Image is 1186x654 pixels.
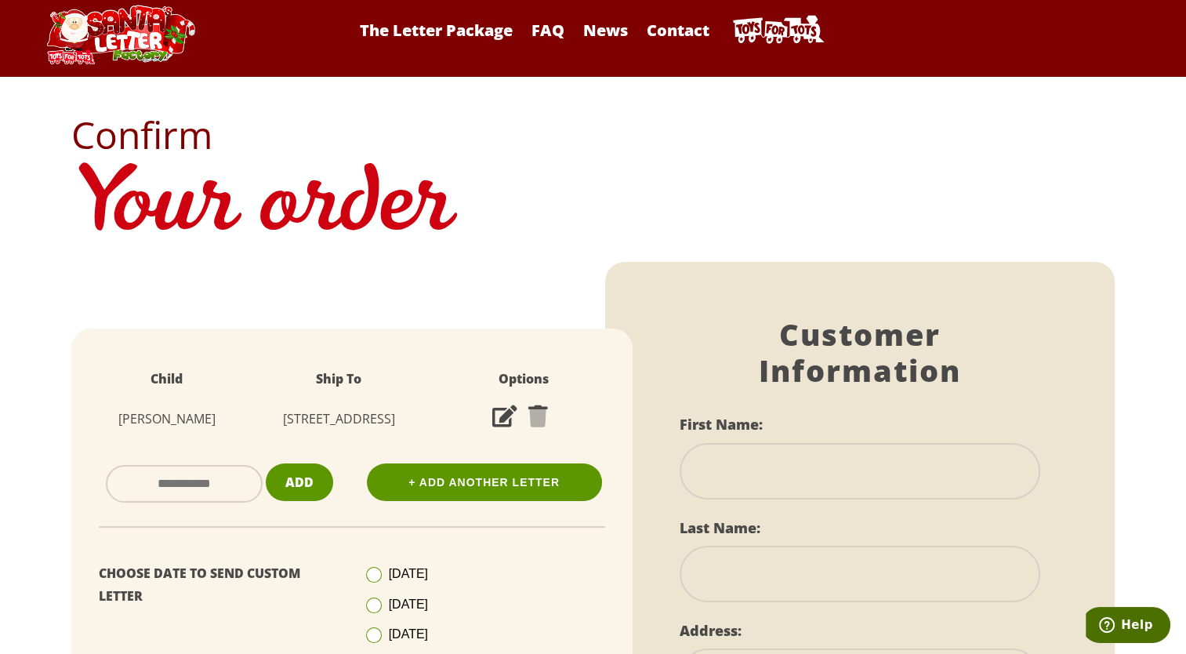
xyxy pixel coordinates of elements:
[389,627,428,641] span: [DATE]
[524,20,572,41] a: FAQ
[42,5,198,64] img: Santa Letter Logo
[71,116,1115,154] h2: Confirm
[389,567,428,580] span: [DATE]
[87,398,247,440] td: [PERSON_NAME]
[1086,607,1170,646] iframe: Opens a widget where you can find more information
[71,154,1115,262] h1: Your order
[639,20,717,41] a: Contact
[367,463,602,501] a: + Add Another Letter
[680,415,763,434] label: First Name:
[247,398,431,440] td: [STREET_ADDRESS]
[247,360,431,398] th: Ship To
[87,360,247,398] th: Child
[680,518,760,537] label: Last Name:
[266,463,333,502] button: Add
[680,621,742,640] label: Address:
[389,598,428,611] span: [DATE]
[99,562,340,608] p: Choose Date To Send Custom Letter
[680,317,1041,388] h1: Customer Information
[352,20,520,41] a: The Letter Package
[285,474,314,491] span: Add
[575,20,636,41] a: News
[431,360,617,398] th: Options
